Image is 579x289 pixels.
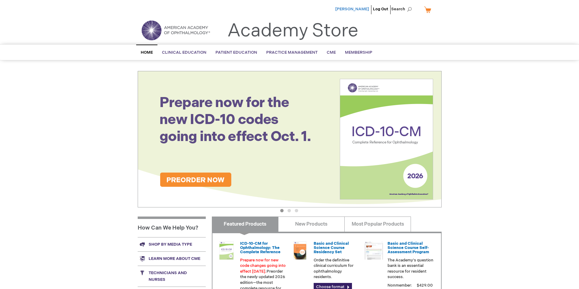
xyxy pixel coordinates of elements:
span: Search [391,3,414,15]
a: Most Popular Products [344,217,411,232]
a: New Products [278,217,345,232]
a: ICD-10-CM for Ophthalmology: The Complete Reference [240,241,281,255]
font: Prepare now for new code changes going into effect [DATE]. [240,258,286,274]
a: Log Out [373,7,388,12]
a: Technicians and nurses [138,266,206,287]
span: CME [327,50,336,55]
a: Learn more about CME [138,251,206,266]
span: Practice Management [266,50,318,55]
img: 0120008u_42.png [217,241,236,260]
span: $429.00 [416,283,434,288]
span: Clinical Education [162,50,206,55]
span: Patient Education [215,50,257,55]
button: 2 of 3 [288,209,291,212]
a: Shop by media type [138,237,206,251]
a: Academy Store [227,20,358,42]
span: Membership [345,50,372,55]
p: Order the definitive clinical curriculum for ophthalmology residents. [314,257,360,280]
a: [PERSON_NAME] [335,7,369,12]
button: 3 of 3 [295,209,298,212]
button: 1 of 3 [280,209,284,212]
img: bcscself_20.jpg [365,241,383,260]
span: Home [141,50,153,55]
h1: How Can We Help You? [138,217,206,237]
a: Featured Products [212,217,278,232]
a: Basic and Clinical Science Course Residency Set [314,241,349,255]
p: The Academy's question bank is an essential resource for resident success. [388,257,434,280]
a: Basic and Clinical Science Course Self-Assessment Program [388,241,429,255]
img: 02850963u_47.png [291,241,309,260]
